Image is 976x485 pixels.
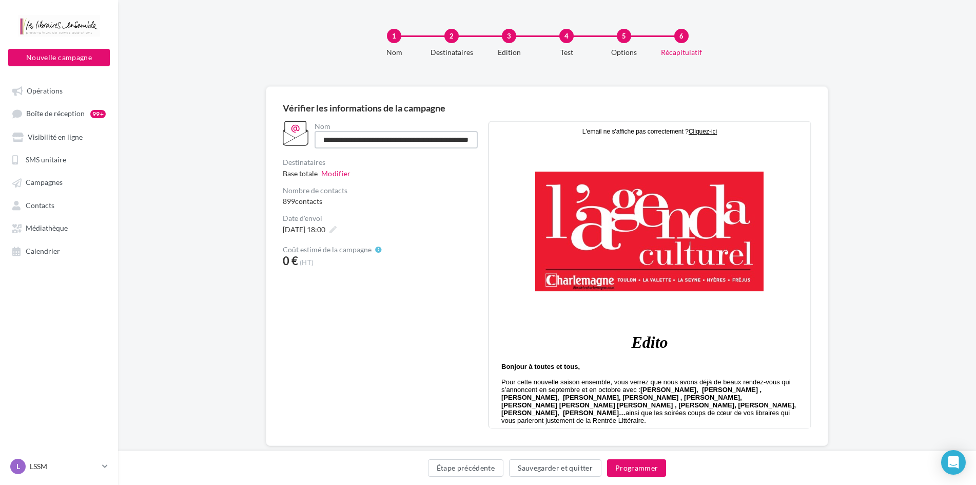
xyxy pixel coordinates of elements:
span: Coût estimé de la campagne [283,246,372,253]
a: Cliquez-ici [199,5,227,13]
span: SMS unitaire [26,155,66,164]
div: Destinataires [283,159,480,166]
a: L LSSM [8,457,110,476]
span: L [16,461,20,472]
span: 0 € [283,255,298,267]
span: Médiathèque [26,224,68,233]
div: 3 [502,29,516,43]
u: Cliquez-ici [199,6,227,13]
span: (HT) [300,258,314,267]
div: Nombre de contacts [283,187,480,194]
div: 899 [283,196,480,207]
div: 5 [617,29,631,43]
span: Base totale [283,168,318,179]
div: Open Intercom Messenger [941,450,966,475]
span: Calendrier [26,247,60,255]
p: Pour cette nouvelle saison ensemble, vous verrez que nous avons déjà de beaux rendez-vous qui s’a... [12,240,308,302]
div: Nom [361,47,427,58]
div: Récapitulatif [649,47,714,58]
div: Edition [476,47,542,58]
span: Boîte de réception [26,109,85,118]
a: Contacts [6,196,112,214]
div: Vérifier les informations de la campagne [283,103,811,113]
div: Options [591,47,657,58]
a: Opérations [6,81,112,100]
div: 6 [674,29,689,43]
span: L'email ne s'affiche pas correctement ? [93,6,199,13]
strong: Bonjour à toutes et tous, [12,240,90,248]
span: [DATE] 18:00 [283,225,325,234]
a: Visibilité en ligne [6,127,112,146]
span: Visibilité en ligne [28,133,83,141]
div: 99+ [90,110,106,118]
a: Médiathèque [6,218,112,237]
div: 1 [387,29,401,43]
a: Calendrier [6,241,112,260]
div: 2 [444,29,459,43]
img: bannière librairie charlemagne [6,29,314,190]
span: Opérations [27,86,63,95]
p: LSSM [30,461,98,472]
div: Date d'envoi [283,215,480,222]
button: Programmer [607,459,667,477]
button: Modifier [321,168,351,179]
span: Campagnes [26,178,63,187]
strong: Edito [142,211,178,229]
div: Test [534,47,599,58]
div: Nom [315,123,478,130]
button: Sauvegarder et quitter [509,459,601,477]
div: 4 [559,29,574,43]
button: Nouvelle campagne [8,49,110,66]
span: Contacts [26,201,54,210]
strong: [PERSON_NAME], [PERSON_NAME] , [PERSON_NAME], [PERSON_NAME], [PERSON_NAME] , [PERSON_NAME], [PERS... [12,264,306,294]
a: Campagnes [6,173,112,191]
div: Destinataires [419,47,484,58]
a: Boîte de réception99+ [6,104,112,123]
a: SMS unitaire [6,150,112,169]
span: contacts [295,197,322,206]
button: Étape précédente [428,459,504,477]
